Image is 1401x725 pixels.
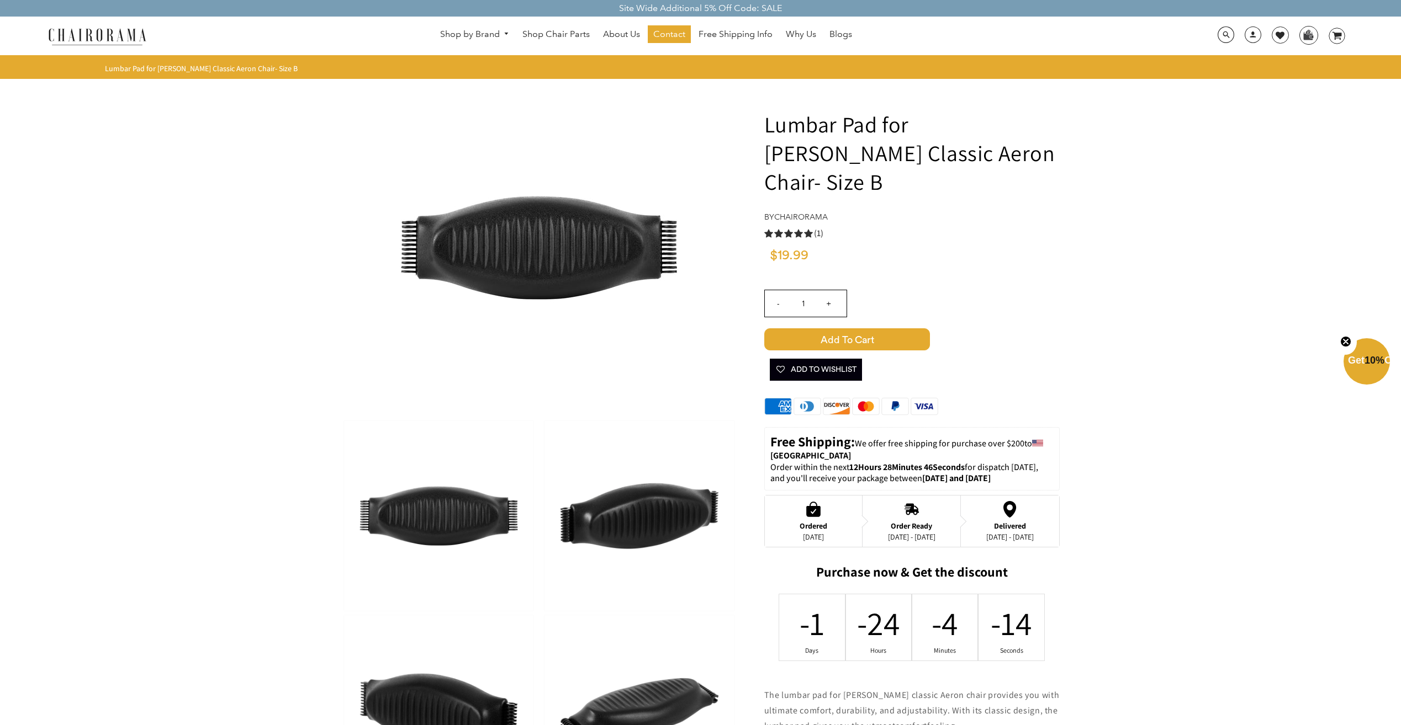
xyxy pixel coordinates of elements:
[1348,355,1399,366] span: Get Off
[699,29,773,40] span: Free Shipping Info
[648,25,691,43] a: Contact
[938,646,952,655] div: Minutes
[888,532,935,541] div: [DATE] - [DATE]
[653,29,685,40] span: Contact
[770,462,1054,485] p: Order within the next for dispatch [DATE], and you'll receive your package between
[800,532,827,541] div: [DATE]
[938,601,952,644] div: -4
[1300,26,1317,43] img: WhatsApp_Image_2024-07-12_at_16.23.01.webp
[986,532,1034,541] div: [DATE] - [DATE]
[373,241,705,253] a: Lumbar Pad for Herman Miller Classic Aeron Chair- Size B - chairorama
[435,26,515,43] a: Shop by Brand
[774,212,828,222] a: chairorama
[775,359,857,381] span: Add To Wishlist
[1005,646,1019,655] div: Seconds
[764,328,930,350] span: Add to Cart
[814,228,823,239] span: (1)
[770,433,1054,462] p: to
[855,438,1024,449] span: We offer free shipping for purchase over $200
[373,82,705,413] img: Lumbar Pad for Herman Miller Classic Aeron Chair- Size B - chairorama
[849,461,965,473] span: 12Hours 28Minutes 46Seconds
[986,521,1034,530] div: Delivered
[816,290,842,317] input: +
[522,29,590,40] span: Shop Chair Parts
[693,25,778,43] a: Free Shipping Info
[871,601,886,644] div: -24
[764,564,1060,585] h2: Purchase now & Get the discount
[871,646,886,655] div: Hours
[764,227,1060,239] a: 5.0 rating (1 votes)
[780,25,822,43] a: Why Us
[544,421,734,611] img: Lumbar Pad for Herman Miller Classic Aeron Chair- Size B - chairorama
[598,25,646,43] a: About Us
[824,25,858,43] a: Blogs
[1365,355,1384,366] span: 10%
[770,433,855,450] strong: Free Shipping:
[1344,339,1390,386] div: Get10%OffClose teaser
[42,26,152,46] img: chairorama
[105,63,298,73] span: Lumbar Pad for [PERSON_NAME] Classic Aeron Chair- Size B
[786,29,816,40] span: Why Us
[1005,601,1019,644] div: -14
[765,290,791,317] input: -
[764,212,1060,222] h4: by
[344,421,533,611] img: Lumbar Pad for Herman Miller Classic Aeron Chair- Size B - chairorama
[829,29,852,40] span: Blogs
[770,359,862,381] button: Add To Wishlist
[800,521,827,530] div: Ordered
[888,521,935,530] div: Order Ready
[805,646,820,655] div: Days
[1335,329,1357,355] button: Close teaser
[199,25,1093,46] nav: DesktopNavigation
[105,63,302,73] nav: breadcrumbs
[770,249,808,262] span: $19.99
[770,450,851,461] strong: [GEOGRAPHIC_DATA]
[517,25,595,43] a: Shop Chair Parts
[805,601,820,644] div: -1
[764,328,1060,350] button: Add to Cart
[922,472,991,484] strong: [DATE] and [DATE]
[603,29,640,40] span: About Us
[764,110,1060,196] h1: Lumbar Pad for [PERSON_NAME] Classic Aeron Chair- Size B
[1250,654,1396,706] iframe: Tidio Chat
